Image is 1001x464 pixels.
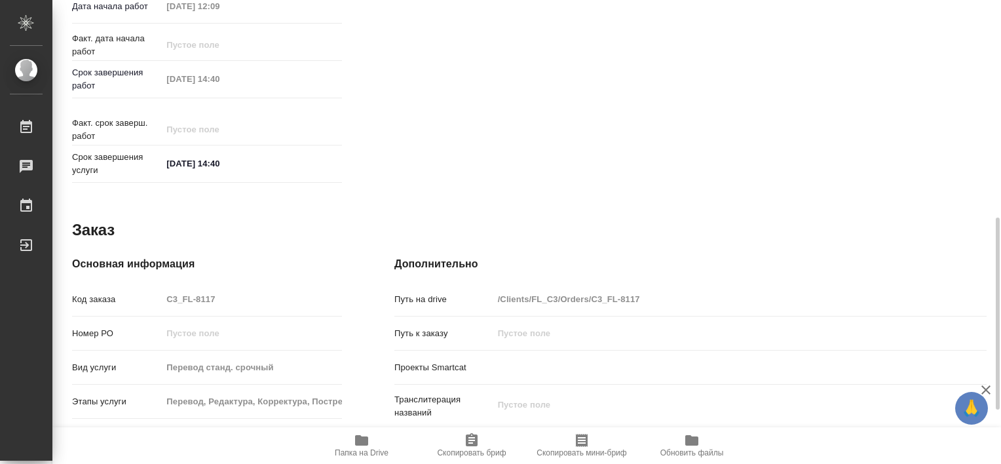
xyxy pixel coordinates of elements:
[72,361,162,374] p: Вид услуги
[493,324,937,343] input: Пустое поле
[307,427,417,464] button: Папка на Drive
[72,293,162,306] p: Код заказа
[537,448,626,457] span: Скопировать мини-бриф
[527,427,637,464] button: Скопировать мини-бриф
[72,66,162,92] p: Срок завершения работ
[162,120,276,139] input: Пустое поле
[394,256,987,272] h4: Дополнительно
[637,427,747,464] button: Обновить файлы
[394,361,493,374] p: Проекты Smartcat
[493,290,937,309] input: Пустое поле
[72,220,115,241] h2: Заказ
[162,324,342,343] input: Пустое поле
[162,69,276,88] input: Пустое поле
[955,392,988,425] button: 🙏
[162,35,276,54] input: Пустое поле
[72,117,162,143] p: Факт. срок заверш. работ
[437,448,506,457] span: Скопировать бриф
[72,395,162,408] p: Этапы услуги
[162,392,342,411] input: Пустое поле
[162,154,276,173] input: ✎ Введи что-нибудь
[162,358,342,377] input: Пустое поле
[335,448,388,457] span: Папка на Drive
[394,327,493,340] p: Путь к заказу
[417,427,527,464] button: Скопировать бриф
[72,151,162,177] p: Срок завершения услуги
[660,448,724,457] span: Обновить файлы
[72,32,162,58] p: Факт. дата начала работ
[72,327,162,340] p: Номер РО
[162,290,342,309] input: Пустое поле
[960,395,983,422] span: 🙏
[72,256,342,272] h4: Основная информация
[394,293,493,306] p: Путь на drive
[394,393,493,419] p: Транслитерация названий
